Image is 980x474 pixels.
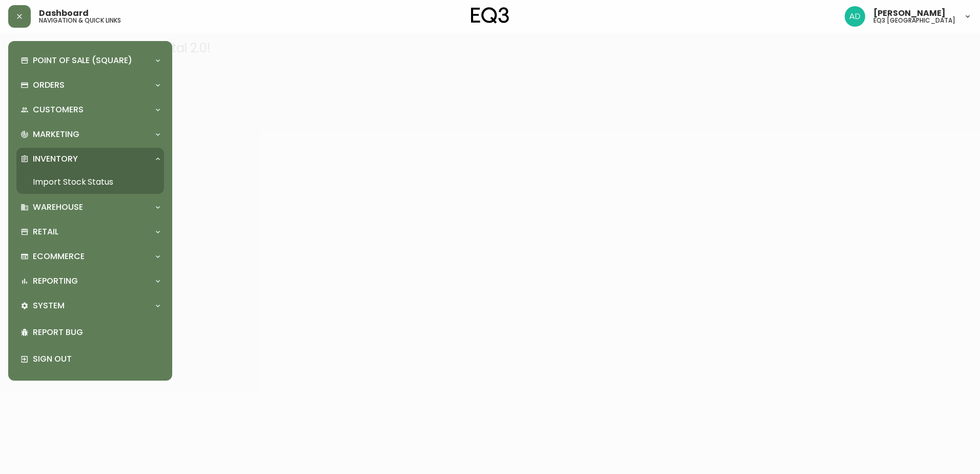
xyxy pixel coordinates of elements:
div: Report Bug [16,319,164,346]
div: Marketing [16,123,164,146]
div: Warehouse [16,196,164,219]
span: Dashboard [39,9,89,17]
p: Ecommerce [33,251,85,262]
p: System [33,300,65,311]
div: Retail [16,221,164,243]
div: Reporting [16,270,164,292]
p: Point of Sale (Square) [33,55,132,66]
div: Sign Out [16,346,164,372]
p: Report Bug [33,327,160,338]
p: Customers [33,104,84,115]
h5: navigation & quick links [39,17,121,24]
span: [PERSON_NAME] [873,9,946,17]
img: logo [471,7,509,24]
h5: eq3 [GEOGRAPHIC_DATA] [873,17,955,24]
p: Retail [33,226,58,238]
img: 308eed972967e97254d70fe596219f44 [845,6,865,27]
p: Sign Out [33,353,160,365]
div: Point of Sale (Square) [16,49,164,72]
p: Warehouse [33,202,83,213]
div: Inventory [16,148,164,170]
a: Import Stock Status [16,170,164,194]
p: Reporting [33,275,78,287]
p: Orders [33,80,65,91]
div: Ecommerce [16,245,164,268]
div: Customers [16,98,164,121]
div: System [16,294,164,317]
p: Inventory [33,153,78,165]
p: Marketing [33,129,79,140]
div: Orders [16,74,164,96]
